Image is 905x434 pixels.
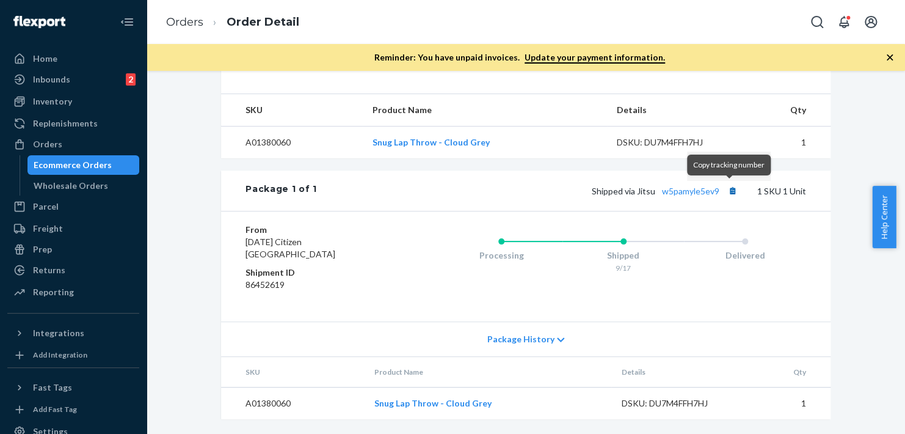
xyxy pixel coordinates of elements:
[33,264,65,276] div: Returns
[245,183,317,199] div: Package 1 of 1
[33,404,77,414] div: Add Fast Tag
[7,348,139,362] a: Add Integration
[7,197,139,216] a: Parcel
[621,397,736,410] div: DSKU: DU7M4FFH7HJ
[611,357,746,388] th: Details
[227,15,299,29] a: Order Detail
[7,70,139,89] a: Inbounds2
[221,357,365,388] th: SKU
[607,94,741,127] th: Details
[7,402,139,417] a: Add Fast Tag
[7,114,139,133] a: Replenishments
[746,388,830,420] td: 1
[33,53,57,65] div: Home
[126,73,136,86] div: 2
[363,94,607,127] th: Product Name
[245,224,391,236] dt: From
[33,223,63,235] div: Freight
[221,388,365,420] td: A01380060
[33,138,62,150] div: Orders
[562,263,685,273] div: 9/17
[34,159,112,171] div: Ecommerce Orders
[33,381,72,394] div: Fast Tags
[33,200,59,213] div: Parcel
[34,180,108,192] div: Wholesale Orders
[7,323,139,343] button: Integrations
[741,94,830,127] th: Qty
[724,183,740,199] button: Copy tracking number
[7,240,139,259] a: Prep
[440,249,562,262] div: Processing
[365,357,612,388] th: Product Name
[562,249,685,262] div: Shipped
[374,398,492,408] a: Snug Lap Throw - Cloud Grey
[245,279,391,291] dd: 86452619
[7,92,139,111] a: Inventory
[13,16,65,28] img: Flexport logo
[33,73,70,86] div: Inbounds
[684,249,806,262] div: Delivered
[317,183,806,199] div: 1 SKU 1 Unit
[245,237,335,259] span: [DATE] Citizen [GEOGRAPHIC_DATA]
[33,117,98,130] div: Replenishments
[166,15,203,29] a: Orders
[662,186,719,196] a: w5pamyle5ev9
[374,51,665,64] p: Reminder: You have unpaid invoices.
[592,186,740,196] span: Shipped via Jitsu
[33,243,52,256] div: Prep
[373,137,490,147] a: Snug Lap Throw - Cloud Grey
[221,127,363,159] td: A01380060
[872,186,896,248] button: Help Center
[33,286,74,298] div: Reporting
[245,267,391,279] dt: Shipment ID
[156,4,309,40] ol: breadcrumbs
[746,357,830,388] th: Qty
[7,260,139,280] a: Returns
[805,10,829,34] button: Open Search Box
[33,327,84,339] div: Integrations
[33,350,87,360] div: Add Integration
[115,10,139,34] button: Close Navigation
[832,10,856,34] button: Open notifications
[33,95,72,108] div: Inventory
[7,282,139,302] a: Reporting
[617,136,732,149] div: DSKU: DU7M4FFH7HJ
[487,333,554,345] span: Package History
[525,52,665,64] a: Update your payment information.
[7,134,139,154] a: Orders
[7,49,139,68] a: Home
[27,155,140,175] a: Ecommerce Orders
[27,176,140,196] a: Wholesale Orders
[7,378,139,397] button: Fast Tags
[7,219,139,238] a: Freight
[741,127,830,159] td: 1
[693,160,765,169] span: Copy tracking number
[221,94,363,127] th: SKU
[859,10,883,34] button: Open account menu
